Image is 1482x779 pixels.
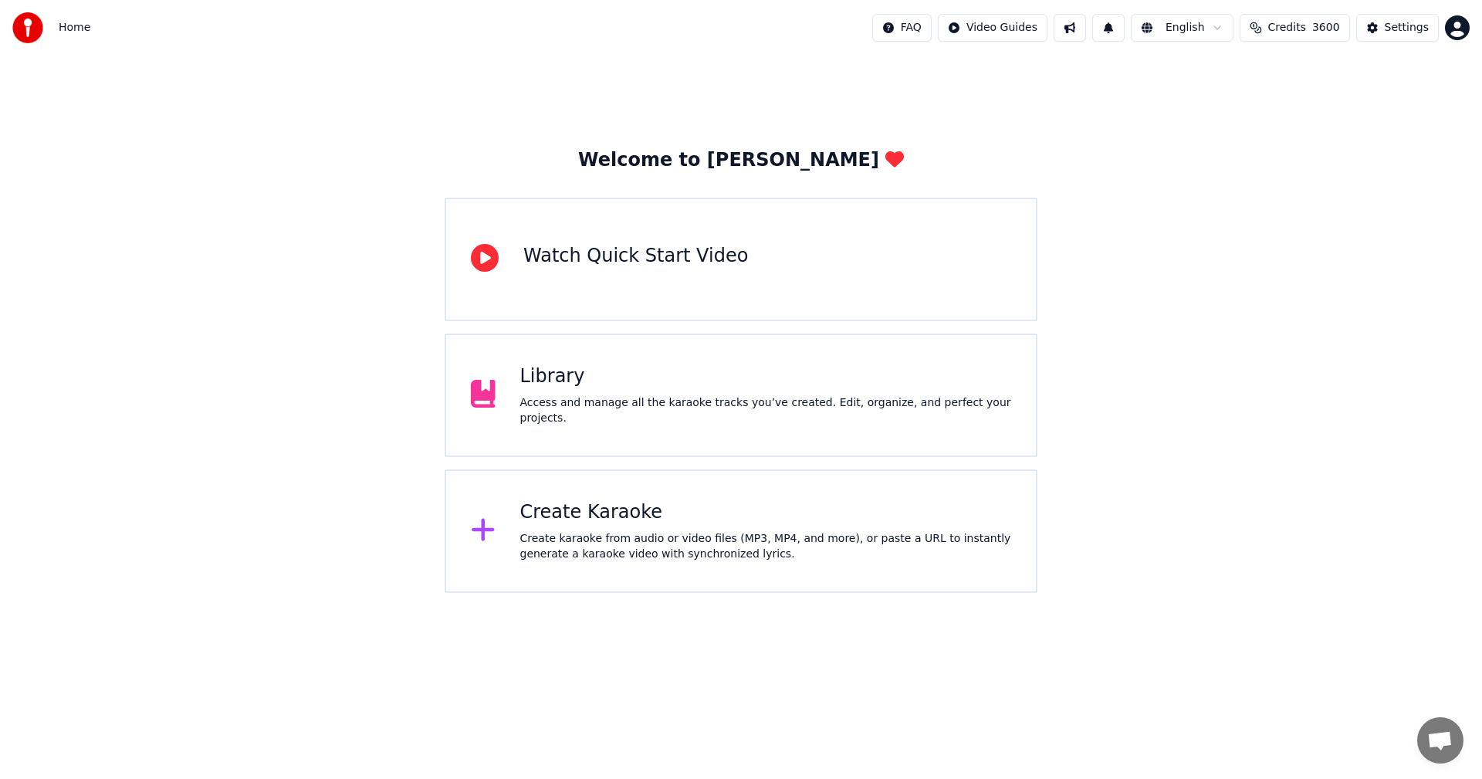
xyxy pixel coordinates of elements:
span: Home [59,20,90,36]
button: Credits3600 [1240,14,1350,42]
div: Open chat [1417,717,1463,764]
div: Access and manage all the karaoke tracks you’ve created. Edit, organize, and perfect your projects. [520,395,1012,426]
img: youka [12,12,43,43]
div: Watch Quick Start Video [523,244,748,269]
nav: breadcrumb [59,20,90,36]
div: Welcome to [PERSON_NAME] [578,148,904,173]
button: Settings [1356,14,1439,42]
div: Create Karaoke [520,500,1012,525]
span: 3600 [1312,20,1340,36]
div: Library [520,364,1012,389]
button: Video Guides [938,14,1047,42]
span: Credits [1268,20,1306,36]
button: FAQ [872,14,932,42]
div: Create karaoke from audio or video files (MP3, MP4, and more), or paste a URL to instantly genera... [520,531,1012,562]
div: Settings [1385,20,1429,36]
